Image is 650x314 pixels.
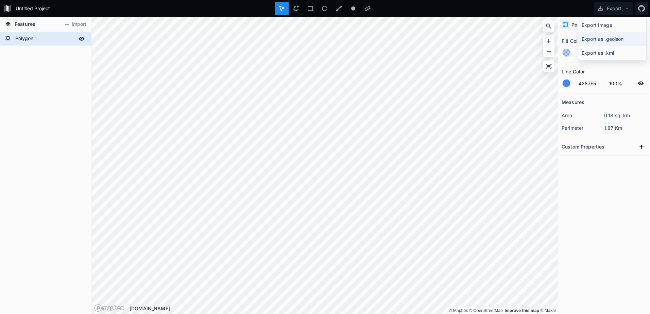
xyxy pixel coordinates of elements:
[578,18,646,32] div: Export Image
[562,141,604,152] h2: Custom Properties
[541,308,557,313] a: Maxar
[604,112,647,119] dd: 0.18 sq. km
[562,36,582,46] h2: Fill Color
[562,66,585,77] h2: Line Color
[578,46,646,60] div: Export as .kml
[562,112,604,119] dt: area
[130,305,558,312] div: [DOMAIN_NAME]
[562,124,604,132] dt: perimeter
[604,124,647,132] dd: 1.87 Km
[94,304,124,312] a: Mapbox logo
[594,2,633,15] button: Export
[578,32,646,46] div: Export as .geojson
[449,308,468,313] a: Mapbox
[562,97,584,107] h2: Measures
[469,308,503,313] a: OpenStreetMap
[15,20,35,28] span: Features
[61,19,90,30] button: Import
[571,21,595,28] h4: Polygon 1
[504,308,539,313] a: Map feedback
